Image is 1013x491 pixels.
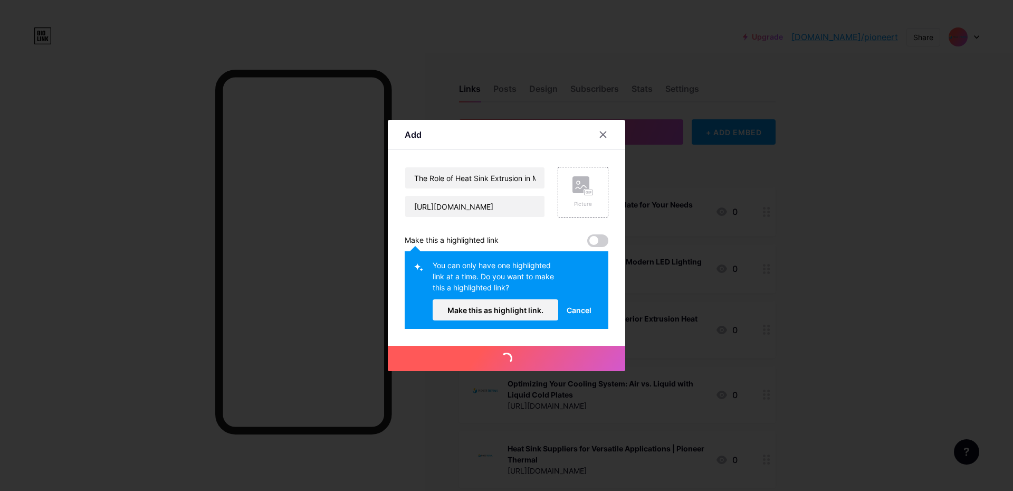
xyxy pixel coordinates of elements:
div: Add [405,128,422,141]
div: Picture [572,200,594,208]
button: Cancel [558,299,600,320]
div: You can only have one highlighted link at a time. Do you want to make this a highlighted link? [433,260,558,299]
input: Title [405,167,544,188]
input: URL [405,196,544,217]
span: Cancel [567,305,591,316]
button: Make this as highlight link. [433,299,558,320]
div: Make this a highlighted link [405,234,499,247]
span: Make this as highlight link. [447,306,543,315]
